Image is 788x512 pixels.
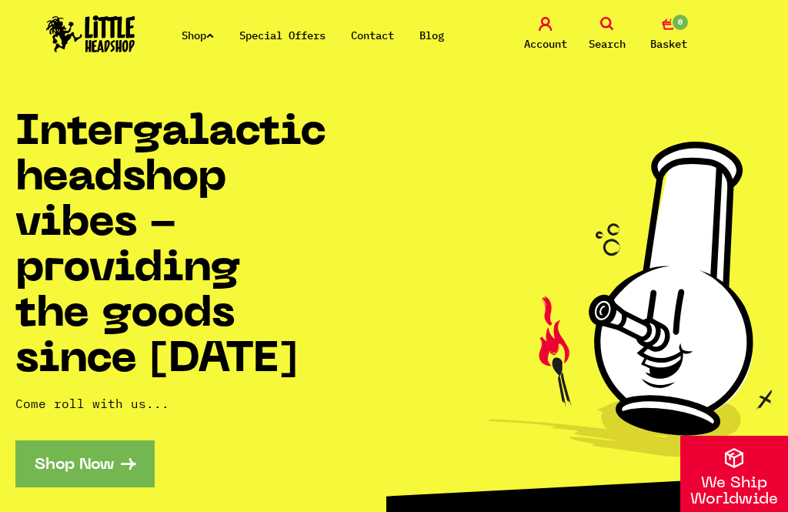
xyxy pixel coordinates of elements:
a: Contact [351,28,394,42]
h1: Intergalactic headshop vibes - providing the goods since [DATE] [15,111,319,383]
span: Basket [650,35,687,53]
a: Shop Now [15,440,155,487]
img: Little Head Shop Logo [46,15,135,52]
p: Come roll with us... [15,394,319,413]
span: Account [524,35,567,53]
a: Shop [182,28,214,42]
span: Search [589,35,626,53]
a: Blog [419,28,444,42]
a: 0 Basket [642,17,696,53]
a: Special Offers [239,28,326,42]
p: We Ship Worldwide [680,476,788,508]
span: 0 [671,13,689,32]
a: Search [580,17,634,53]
